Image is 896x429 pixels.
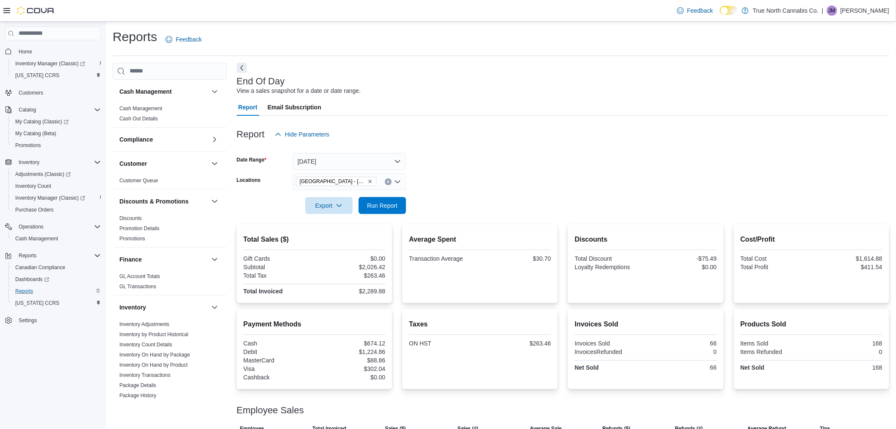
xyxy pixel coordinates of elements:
button: Discounts & Promotions [119,197,208,206]
h3: Report [237,129,265,139]
span: Cash Management [119,105,162,112]
div: 0 [647,348,717,355]
a: Adjustments (Classic) [8,168,104,180]
span: Adjustments (Classic) [15,171,71,178]
a: Inventory Manager (Classic) [8,192,104,204]
button: Customer [210,159,220,169]
span: Inventory Count Details [119,341,172,348]
span: Reports [19,252,36,259]
span: Inventory Manager (Classic) [15,195,85,201]
span: Inventory Manager (Classic) [15,60,85,67]
div: $0.00 [316,255,385,262]
span: Export [310,197,348,214]
h2: Cost/Profit [741,234,882,245]
span: Operations [19,223,44,230]
a: Cash Out Details [119,116,158,122]
a: GL Account Totals [119,273,160,279]
span: Inventory On Hand by Product [119,362,188,368]
div: -$75.49 [647,255,717,262]
button: Discounts & Promotions [210,196,220,206]
div: MasterCard [243,357,313,364]
span: Promotion Details [119,225,160,232]
h3: Inventory [119,303,146,312]
h2: Payment Methods [243,319,385,329]
span: Inventory Count [15,183,51,189]
span: My Catalog (Beta) [15,130,56,137]
a: Inventory Manager (Classic) [8,58,104,70]
span: Inventory [15,157,101,167]
button: Purchase Orders [8,204,104,216]
div: 66 [647,364,717,371]
h3: Customer [119,159,147,168]
span: My Catalog (Classic) [12,117,101,127]
button: [US_STATE] CCRS [8,297,104,309]
a: Feedback [162,31,205,48]
span: My Catalog (Beta) [12,128,101,139]
span: Purchase Orders [12,205,101,215]
div: ON HST [409,340,478,347]
button: Canadian Compliance [8,262,104,273]
button: Finance [210,254,220,265]
button: Compliance [119,135,208,144]
span: Promotions [15,142,41,149]
div: Finance [113,271,227,295]
div: $263.46 [316,272,385,279]
div: Visa [243,365,313,372]
button: Cash Management [210,86,220,97]
div: $1,614.88 [813,255,882,262]
button: Reports [15,251,40,261]
button: Inventory [15,157,43,167]
div: Customer [113,175,227,189]
span: Customers [19,89,43,96]
span: Catalog [15,105,101,115]
div: $263.46 [482,340,551,347]
a: Customer Queue [119,178,158,184]
input: Dark Mode [720,6,738,15]
h3: Finance [119,255,142,264]
span: Purchase Orders [15,206,54,213]
div: Invoices Sold [575,340,644,347]
a: Customers [15,88,47,98]
p: [PERSON_NAME] [841,6,889,16]
a: Inventory Manager (Classic) [12,58,88,69]
label: Date Range [237,156,267,163]
span: Inventory On Hand by Package [119,351,190,358]
span: Feedback [176,35,202,44]
div: Debit [243,348,313,355]
h3: Compliance [119,135,153,144]
span: Inventory Count [12,181,101,191]
span: Washington CCRS [12,298,101,308]
span: Cash Management [12,234,101,244]
a: Home [15,47,36,57]
div: Total Discount [575,255,644,262]
span: Settings [15,315,101,326]
span: Washington CCRS [12,70,101,81]
span: Run Report [367,201,398,210]
span: Operations [15,222,101,232]
a: Cash Management [119,106,162,111]
a: [US_STATE] CCRS [12,298,63,308]
h2: Products Sold [741,319,882,329]
div: 168 [813,340,882,347]
span: Email Subscription [268,99,321,116]
span: Feedback [687,6,713,15]
div: Loyalty Redemptions [575,264,644,270]
div: Total Profit [741,264,810,270]
span: Dashboards [15,276,49,283]
span: Customers [15,87,101,98]
a: [US_STATE] CCRS [12,70,63,81]
button: Finance [119,255,208,264]
h3: Cash Management [119,87,172,96]
div: Discounts & Promotions [113,213,227,247]
button: Promotions [8,139,104,151]
span: GL Transactions [119,283,156,290]
span: Inventory [19,159,39,166]
div: $88.86 [316,357,385,364]
div: $302.04 [316,365,385,372]
a: Dashboards [12,274,53,284]
div: 66 [647,340,717,347]
a: My Catalog (Classic) [12,117,72,127]
a: GL Transactions [119,284,156,290]
button: Inventory [210,302,220,312]
span: Package History [119,392,156,399]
